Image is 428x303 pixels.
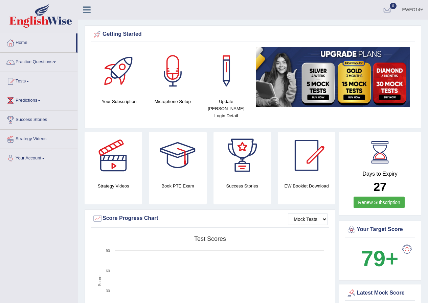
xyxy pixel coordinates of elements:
text: 90 [106,249,110,253]
h4: Microphone Setup [149,98,196,105]
a: Success Stories [0,110,77,127]
a: Practice Questions [0,53,77,70]
h4: Success Stories [213,182,271,190]
h4: EW Booklet Download [278,182,335,190]
h4: Days to Expiry [346,171,413,177]
div: Getting Started [92,29,413,40]
tspan: Test scores [194,235,226,242]
text: 60 [106,269,110,273]
b: 27 [374,180,387,193]
a: Home [0,33,76,50]
a: Tests [0,72,77,89]
text: 30 [106,289,110,293]
h4: Strategy Videos [85,182,142,190]
a: Strategy Videos [0,130,77,147]
div: Your Target Score [346,225,413,235]
b: 79+ [361,246,398,271]
h4: Your Subscription [96,98,142,105]
a: Your Account [0,149,77,166]
img: small5.jpg [256,47,410,107]
div: Score Progress Chart [92,213,328,224]
h4: Book PTE Exam [149,182,206,190]
tspan: Score [97,276,102,286]
div: Latest Mock Score [346,288,413,298]
span: 0 [390,3,397,9]
h4: Update [PERSON_NAME] Login Detail [203,98,249,119]
a: Predictions [0,91,77,108]
a: Renew Subscription [354,197,405,208]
